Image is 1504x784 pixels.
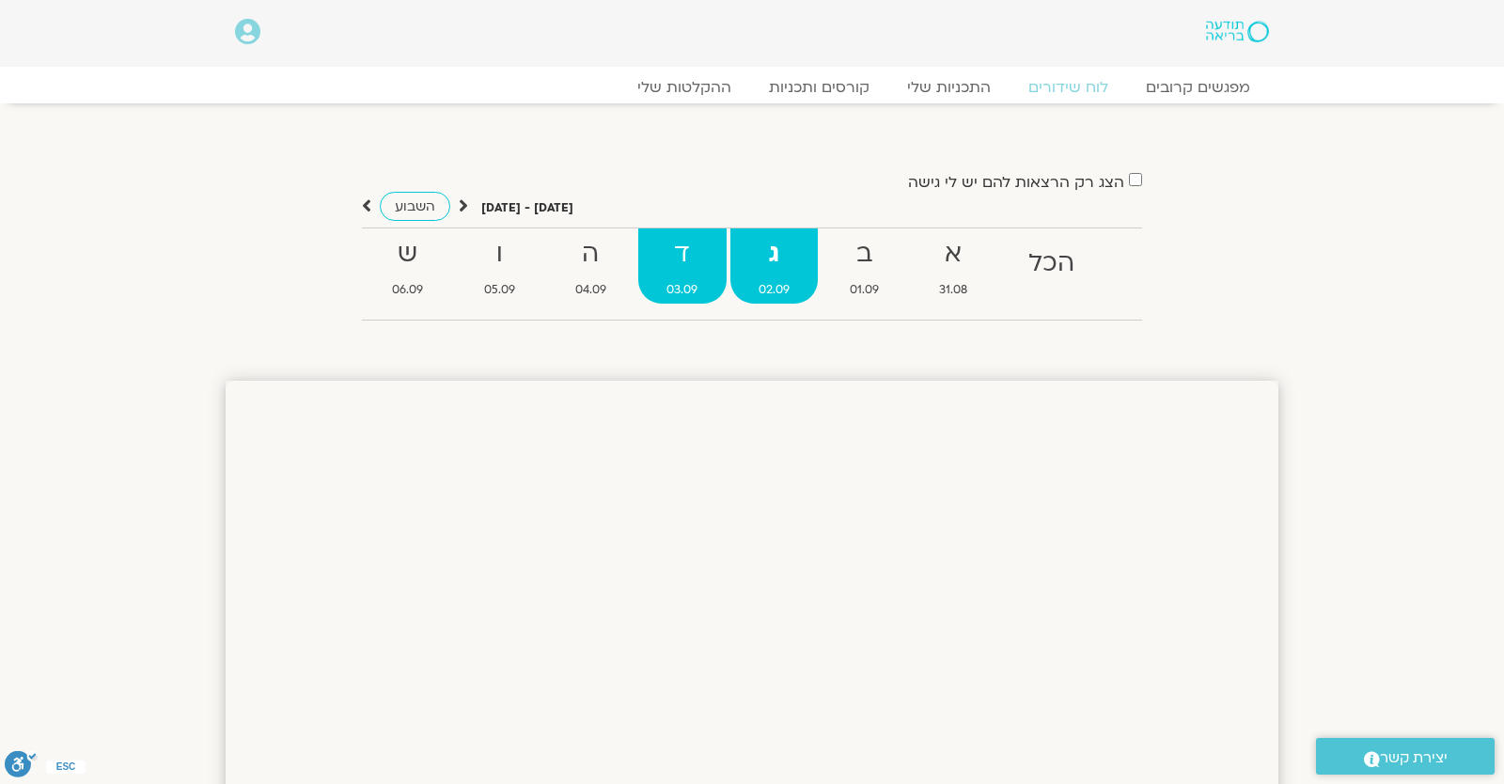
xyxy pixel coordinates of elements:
[619,78,750,97] a: ההקלטות שלי
[908,174,1124,191] label: הצג רק הרצאות להם יש לי גישה
[380,192,450,221] a: השבוע
[638,233,726,275] strong: ד
[888,78,1010,97] a: התכניות שלי
[730,280,818,300] span: 02.09
[1010,78,1127,97] a: לוח שידורים
[364,280,451,300] span: 06.09
[911,280,995,300] span: 31.08
[822,280,907,300] span: 01.09
[547,280,634,300] span: 04.09
[911,233,995,275] strong: א
[455,280,542,300] span: 05.09
[1000,228,1103,304] a: הכל
[395,197,435,215] span: השבוע
[1316,738,1495,775] a: יצירת קשר
[911,228,995,304] a: א31.08
[730,228,818,304] a: ג02.09
[750,78,888,97] a: קורסים ותכניות
[1000,243,1103,285] strong: הכל
[547,233,634,275] strong: ה
[638,280,726,300] span: 03.09
[364,233,451,275] strong: ש
[455,228,542,304] a: ו05.09
[638,228,726,304] a: ד03.09
[1127,78,1269,97] a: מפגשים קרובים
[547,228,634,304] a: ה04.09
[822,228,907,304] a: ב01.09
[235,78,1269,97] nav: Menu
[730,233,818,275] strong: ג
[822,233,907,275] strong: ב
[1380,745,1448,771] span: יצירת קשר
[481,198,573,218] p: [DATE] - [DATE]
[455,233,542,275] strong: ו
[364,228,451,304] a: ש06.09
